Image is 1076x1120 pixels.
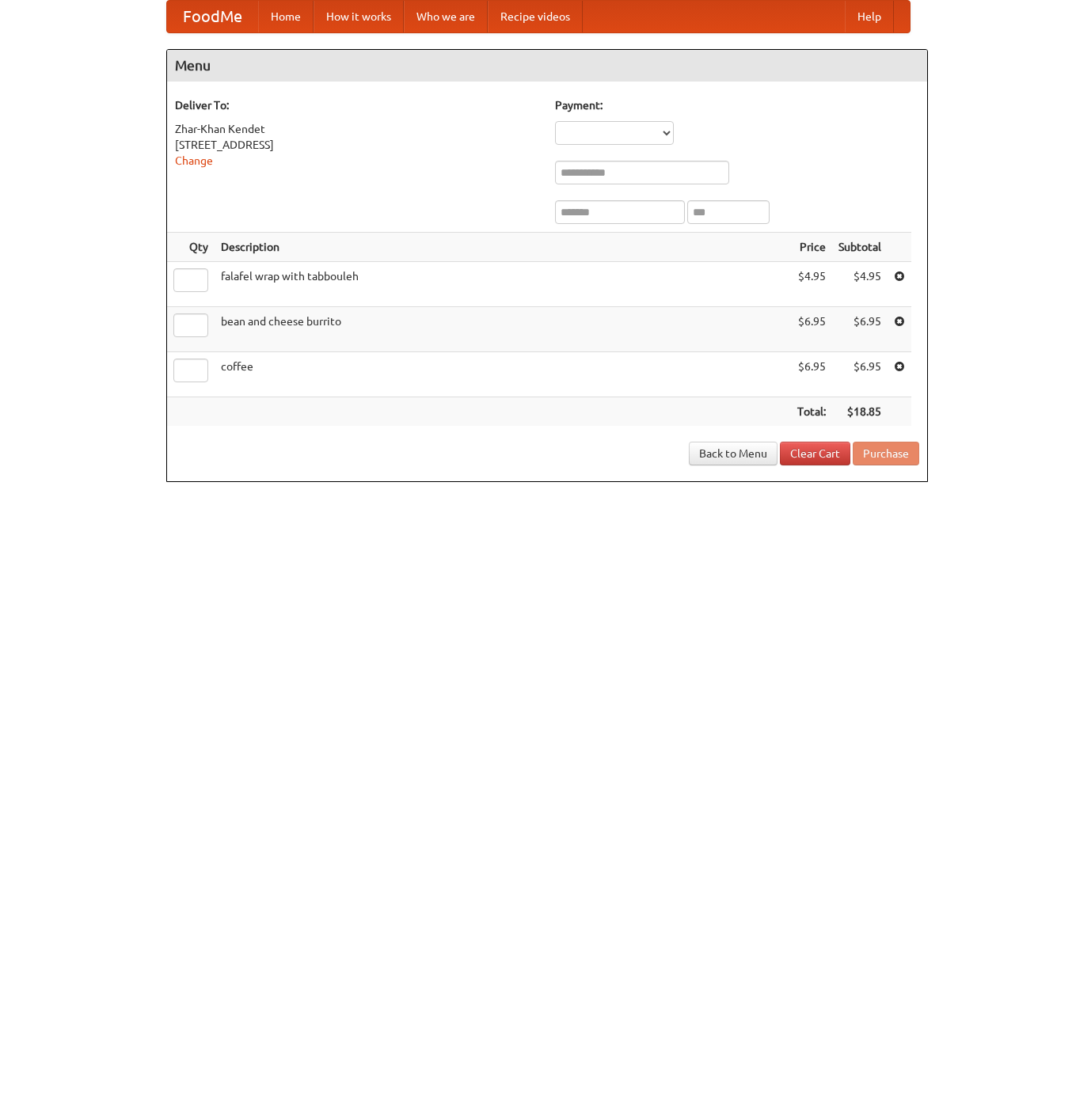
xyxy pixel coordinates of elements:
[175,154,213,167] a: Change
[167,50,927,82] h4: Menu
[791,397,832,427] th: Total:
[215,307,791,352] td: bean and cheese burrito
[404,1,488,32] a: Who we are
[314,1,404,32] a: How it works
[175,97,539,113] h5: Deliver To:
[853,442,919,465] button: Purchase
[832,397,888,427] th: $18.85
[791,262,832,307] td: $4.95
[488,1,583,32] a: Recipe videos
[832,262,888,307] td: $4.95
[215,233,791,262] th: Description
[780,442,850,465] a: Clear Cart
[791,352,832,397] td: $6.95
[215,352,791,397] td: coffee
[175,121,539,137] div: Zhar-Khan Kendet
[258,1,314,32] a: Home
[175,137,539,153] div: [STREET_ADDRESS]
[845,1,894,32] a: Help
[555,97,919,113] h5: Payment:
[832,352,888,397] td: $6.95
[167,1,258,32] a: FoodMe
[832,307,888,352] td: $6.95
[167,233,215,262] th: Qty
[689,442,778,465] a: Back to Menu
[791,307,832,352] td: $6.95
[791,233,832,262] th: Price
[832,233,888,262] th: Subtotal
[215,262,791,307] td: falafel wrap with tabbouleh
